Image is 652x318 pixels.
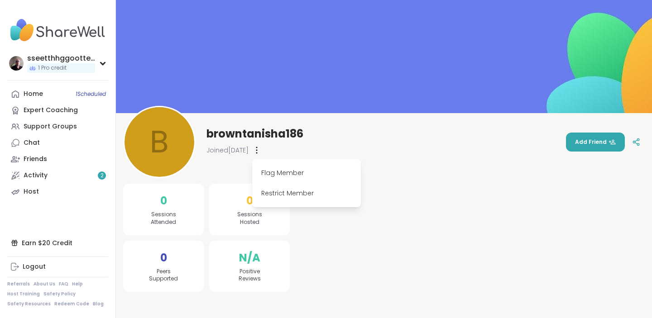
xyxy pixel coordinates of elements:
[256,183,357,204] div: Restrict Member
[76,90,106,98] span: 1 Scheduled
[72,281,83,287] a: Help
[7,301,51,307] a: Safety Resources
[101,172,104,180] span: 2
[7,102,108,119] a: Expert Coaching
[7,281,30,287] a: Referrals
[27,53,95,63] div: sseetthhggootteell
[7,86,108,102] a: Home1Scheduled
[7,291,40,297] a: Host Training
[239,250,260,266] span: N/A
[24,90,43,99] div: Home
[54,301,89,307] a: Redeem Code
[246,193,253,209] span: 0
[23,262,46,271] div: Logout
[237,211,262,226] span: Sessions Hosted
[149,268,178,283] span: Peers Supported
[38,64,67,72] span: 1 Pro credit
[7,259,108,275] a: Logout
[7,167,108,184] a: Activity2
[566,133,625,152] button: Add Friend
[7,151,108,167] a: Friends
[24,187,39,196] div: Host
[24,106,78,115] div: Expert Coaching
[24,138,40,147] div: Chat
[575,138,616,146] span: Add Friend
[7,135,108,151] a: Chat
[160,193,167,209] span: 0
[93,301,104,307] a: Blog
[239,268,261,283] span: Positive Reviews
[160,250,167,266] span: 0
[43,291,76,297] a: Safety Policy
[7,119,108,135] a: Support Groups
[151,211,176,226] span: Sessions Attended
[7,235,108,251] div: Earn $20 Credit
[9,56,24,71] img: sseetthhggootteell
[206,127,303,141] span: browntanisha186
[7,184,108,200] a: Host
[24,155,47,164] div: Friends
[59,281,68,287] a: FAQ
[206,146,249,155] span: Joined [DATE]
[24,122,77,131] div: Support Groups
[24,171,48,180] div: Activity
[256,163,357,183] div: Flag Member
[150,119,169,165] span: b
[7,14,108,46] img: ShareWell Nav Logo
[34,281,55,287] a: About Us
